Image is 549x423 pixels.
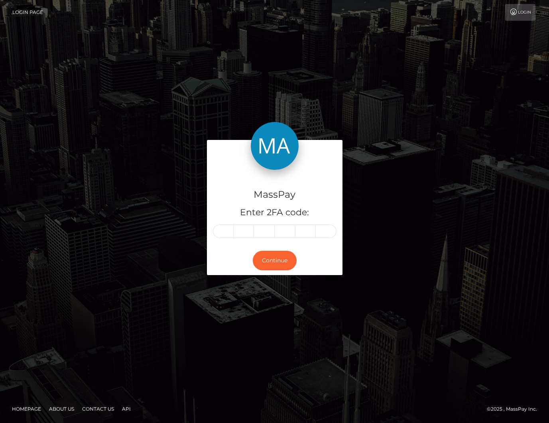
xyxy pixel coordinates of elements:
div: © 2025 , MassPay Inc. [487,405,543,413]
button: Continue [253,251,297,270]
h4: MassPay [213,188,336,202]
a: Login [505,4,535,21]
h5: Enter 2FA code: [213,207,336,219]
a: Login Page [12,4,43,21]
a: Contact Us [79,403,117,415]
a: About Us [46,403,77,415]
img: MassPay [251,122,299,170]
a: Homepage [9,403,44,415]
a: API [119,403,134,415]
